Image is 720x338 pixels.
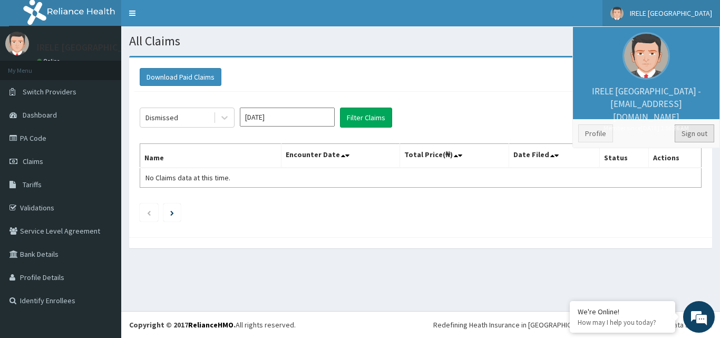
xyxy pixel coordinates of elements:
div: Chat with us now [55,59,177,73]
strong: Copyright © 2017 . [129,320,236,330]
button: Filter Claims [340,108,392,128]
footer: All rights reserved. [121,311,720,338]
h1: All Claims [129,34,712,48]
small: Member since [DATE] 1:56:26 AM [578,123,714,132]
span: Switch Providers [23,87,76,96]
a: Online [37,57,62,65]
th: Status [600,144,649,168]
input: Select Month and Year [240,108,335,127]
a: Profile [578,124,613,142]
span: Dashboard [23,110,57,120]
div: Redefining Heath Insurance in [GEOGRAPHIC_DATA] using Telemedicine and Data Science! [433,320,712,330]
th: Total Price(₦) [400,144,509,168]
button: Download Paid Claims [140,68,221,86]
a: Sign out [675,124,714,142]
th: Actions [648,144,701,168]
a: RelianceHMO [188,320,233,330]
div: Minimize live chat window [173,5,198,31]
a: Next page [170,208,174,217]
span: Tariffs [23,180,42,189]
p: IRELE [GEOGRAPHIC_DATA] [37,43,148,52]
img: User Image [622,32,670,80]
img: d_794563401_company_1708531726252_794563401 [20,53,43,79]
span: We're online! [61,102,145,208]
textarea: Type your message and hit 'Enter' [5,226,201,263]
a: Previous page [147,208,151,217]
th: Name [140,144,281,168]
img: User Image [5,32,29,55]
div: We're Online! [578,307,667,316]
span: No Claims data at this time. [145,173,230,182]
th: Date Filed [509,144,600,168]
span: Claims [23,157,43,166]
p: How may I help you today? [578,318,667,327]
p: IRELE [GEOGRAPHIC_DATA] - [EMAIL_ADDRESS][DOMAIN_NAME] [578,85,714,132]
img: User Image [610,7,624,20]
th: Encounter Date [281,144,400,168]
div: Dismissed [145,112,178,123]
span: IRELE [GEOGRAPHIC_DATA] [630,8,712,18]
